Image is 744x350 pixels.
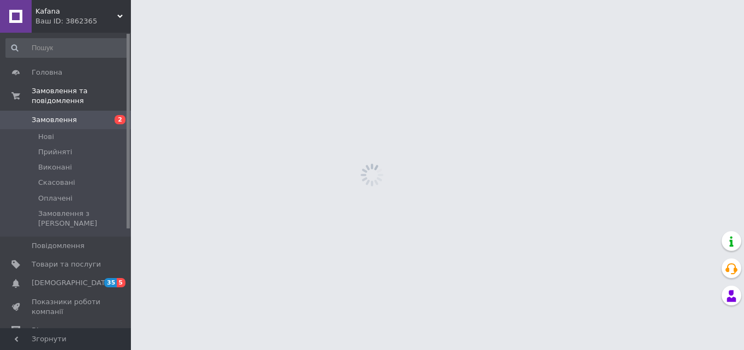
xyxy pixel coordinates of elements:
[35,7,117,16] span: Kafana
[38,178,75,188] span: Скасовані
[115,115,125,124] span: 2
[5,38,129,58] input: Пошук
[38,132,54,142] span: Нові
[35,16,131,26] div: Ваш ID: 3862365
[32,115,77,125] span: Замовлення
[32,260,101,269] span: Товари та послуги
[32,278,112,288] span: [DEMOGRAPHIC_DATA]
[104,278,117,287] span: 35
[38,194,73,203] span: Оплачені
[32,297,101,317] span: Показники роботи компанії
[32,325,60,335] span: Відгуки
[32,241,85,251] span: Повідомлення
[38,162,72,172] span: Виконані
[38,209,128,228] span: Замовлення з [PERSON_NAME]
[32,86,131,106] span: Замовлення та повідомлення
[38,147,72,157] span: Прийняті
[32,68,62,77] span: Головна
[117,278,125,287] span: 5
